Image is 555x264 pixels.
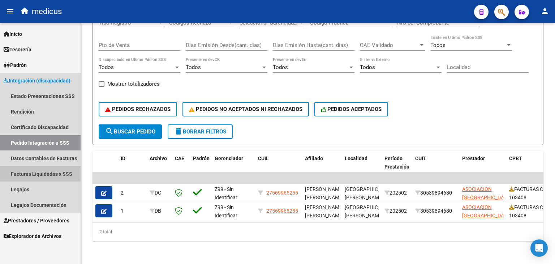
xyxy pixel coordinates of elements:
span: Localidad [345,156,367,161]
span: CUIL [258,156,269,161]
span: Todos [99,64,114,71]
span: CPBT [509,156,522,161]
button: Buscar Pedido [99,124,162,139]
button: PEDIDOS ACEPTADOS [314,102,388,116]
div: DB [150,207,169,215]
div: 30539894680 [415,189,456,197]
span: Padrón [193,156,210,161]
datatable-header-cell: Gerenciador [212,151,255,183]
div: 202502 [384,207,409,215]
datatable-header-cell: Archivo [147,151,172,183]
span: ID [121,156,125,161]
div: Open Intercom Messenger [530,239,548,257]
span: [PERSON_NAME] [PERSON_NAME] , - [305,186,344,209]
datatable-header-cell: Afiliado [302,151,342,183]
span: Prestador [462,156,485,161]
span: Todos [186,64,201,71]
span: medicus [32,4,62,20]
span: Gerenciador [215,156,243,161]
span: ASOCIACION [GEOGRAPHIC_DATA][PERSON_NAME] [462,204,511,227]
button: PEDIDOS RECHAZADOS [99,102,177,116]
span: PEDIDOS NO ACEPTADOS NI RECHAZADOS [189,106,302,112]
span: ASOCIACION [GEOGRAPHIC_DATA][PERSON_NAME] [462,186,511,209]
mat-icon: person [541,7,549,16]
span: [PERSON_NAME] [PERSON_NAME] , - [305,204,344,227]
datatable-header-cell: CUIL [255,151,302,183]
span: Explorador de Archivos [4,232,61,240]
span: Tesorería [4,46,31,54]
div: 1 [121,207,144,215]
span: Borrar Filtros [174,128,226,135]
span: Buscar Pedido [105,128,155,135]
span: CAE Validado [360,42,418,48]
span: [GEOGRAPHIC_DATA][PERSON_NAME] [345,204,393,218]
button: PEDIDOS NO ACEPTADOS NI RECHAZADOS [182,102,309,116]
datatable-header-cell: Prestador [459,151,506,183]
mat-icon: delete [174,127,183,136]
span: Z99 - Sin Identificar [215,204,237,218]
span: Todos [360,64,375,71]
mat-icon: search [105,127,114,136]
span: Archivo [150,156,167,161]
span: PEDIDOS RECHAZADOS [105,106,171,112]
datatable-header-cell: CUIT [412,151,459,183]
div: DC [150,189,169,197]
span: 27569965255 [266,190,298,196]
span: Todos [430,42,446,48]
span: Padrón [4,61,27,69]
datatable-header-cell: Padrón [190,151,212,183]
div: 30539894680 [415,207,456,215]
span: Z99 - Sin Identificar [215,186,237,200]
mat-icon: menu [6,7,14,16]
span: Mostrar totalizadores [107,80,160,88]
span: Todos [273,64,288,71]
div: 2 total [92,223,543,241]
span: Afiliado [305,156,323,161]
div: 2 [121,189,144,197]
datatable-header-cell: CAE [172,151,190,183]
span: 27569965255 [266,208,298,214]
span: CUIT [415,156,426,161]
span: Inicio [4,30,22,38]
div: 202502 [384,189,409,197]
button: Borrar Filtros [168,124,233,139]
datatable-header-cell: Localidad [342,151,382,183]
span: Período Prestación [384,156,409,170]
span: PEDIDOS ACEPTADOS [321,106,382,112]
span: [GEOGRAPHIC_DATA][PERSON_NAME] [345,186,393,200]
datatable-header-cell: ID [118,151,147,183]
span: Integración (discapacidad) [4,77,70,85]
span: Prestadores / Proveedores [4,217,69,225]
span: CAE [175,156,184,161]
datatable-header-cell: Período Prestación [382,151,412,183]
